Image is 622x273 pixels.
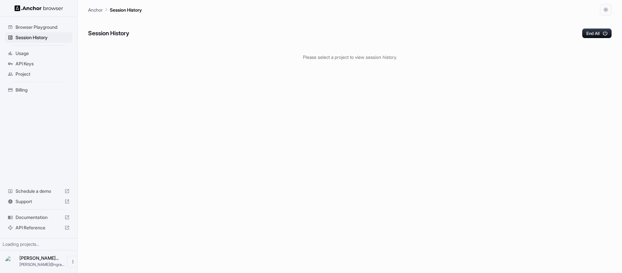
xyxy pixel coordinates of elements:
[16,87,70,93] span: Billing
[5,22,72,32] div: Browser Playground
[5,212,72,223] div: Documentation
[5,59,72,69] div: API Keys
[5,48,72,59] div: Usage
[16,214,62,221] span: Documentation
[16,34,70,41] span: Session History
[5,196,72,207] div: Support
[5,256,17,268] img: YASHWANTH KUMAR MYDAM
[19,262,64,267] span: yashwanth@ngram.com
[5,223,72,233] div: API Reference
[110,6,142,13] p: Session History
[67,256,79,268] button: Open menu
[5,69,72,79] div: Project
[88,6,103,13] p: Anchor
[88,6,142,13] nav: breadcrumb
[5,85,72,95] div: Billing
[16,198,62,205] span: Support
[16,224,62,231] span: API Reference
[3,241,75,247] div: Loading projects...
[16,188,62,194] span: Schedule a demo
[582,28,612,38] button: End All
[16,71,70,77] span: Project
[88,54,612,60] p: Please select a project to view session history.
[16,50,70,57] span: Usage
[88,29,129,38] h6: Session History
[16,60,70,67] span: API Keys
[15,5,63,11] img: Anchor Logo
[19,255,59,261] span: YASHWANTH KUMAR MYDAM
[16,24,70,30] span: Browser Playground
[5,186,72,196] div: Schedule a demo
[5,32,72,43] div: Session History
